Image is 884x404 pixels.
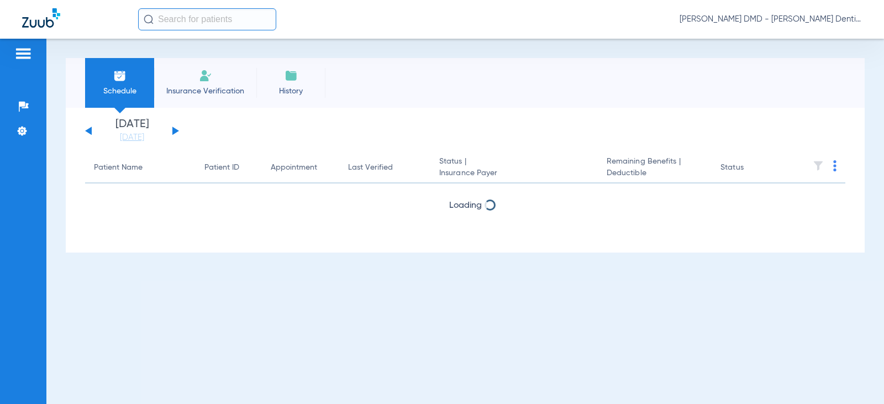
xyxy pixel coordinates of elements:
a: [DATE] [99,132,165,143]
span: Insurance Payer [439,167,589,179]
input: Search for patients [138,8,276,30]
span: Deductible [607,167,703,179]
th: Status | [430,153,598,183]
div: Appointment [271,162,330,174]
div: Patient Name [94,162,187,174]
img: filter.svg [813,160,824,171]
div: Last Verified [348,162,393,174]
span: History [265,86,317,97]
img: Zuub Logo [22,8,60,28]
span: Loading [449,201,482,210]
div: Last Verified [348,162,422,174]
th: Status [712,153,786,183]
div: Appointment [271,162,317,174]
li: [DATE] [99,119,165,143]
img: History [285,69,298,82]
img: Manual Insurance Verification [199,69,212,82]
th: Remaining Benefits | [598,153,712,183]
div: Patient Name [94,162,143,174]
span: Schedule [93,86,146,97]
img: hamburger-icon [14,47,32,60]
div: Patient ID [204,162,253,174]
div: Patient ID [204,162,239,174]
img: Search Icon [144,14,154,24]
span: Insurance Verification [162,86,248,97]
span: [PERSON_NAME] DMD - [PERSON_NAME] Dentistry PC [680,14,862,25]
img: Schedule [113,69,127,82]
img: group-dot-blue.svg [833,160,836,171]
